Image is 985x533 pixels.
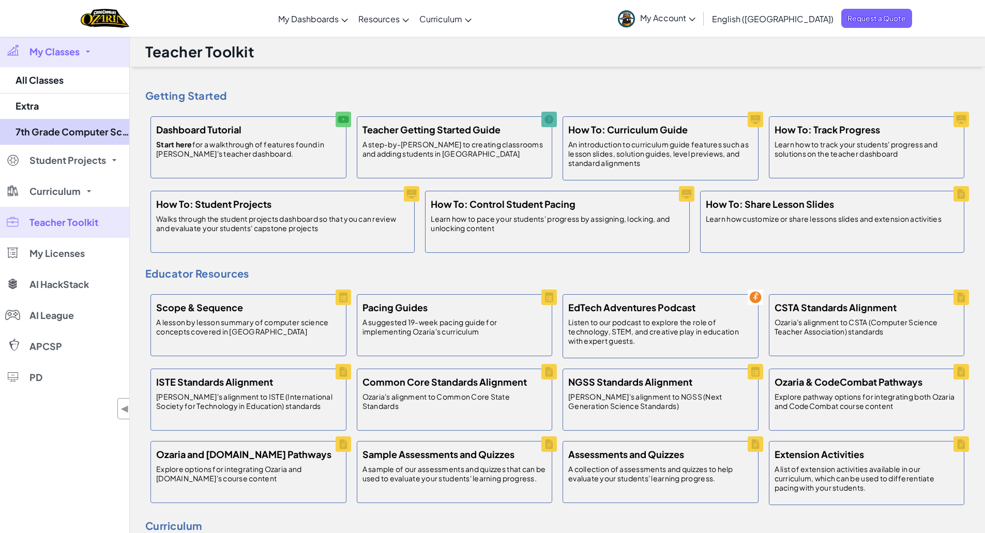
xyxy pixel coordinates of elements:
span: My Classes [29,47,80,56]
a: Resources [353,5,414,33]
p: A step-by-[PERSON_NAME] to creating classrooms and adding students in [GEOGRAPHIC_DATA] [362,140,547,158]
a: How To: Curriculum Guide An introduction to curriculum guide features such as lesson slides, solu... [557,111,764,186]
p: Learn how to track your students' progress and solutions on the teacher dashboard [775,140,959,158]
h5: Extension Activities [775,447,864,462]
a: Teacher Getting Started Guide A step-by-[PERSON_NAME] to creating classrooms and adding students ... [352,111,558,184]
span: Student Projects [29,156,106,165]
a: Extension Activities A list of extension activities available in our curriculum, which can be use... [764,436,970,510]
p: Explore options for integrating Ozaria and [DOMAIN_NAME]'s course content [156,464,341,483]
a: Ozaria and [DOMAIN_NAME] Pathways Explore options for integrating Ozaria and [DOMAIN_NAME]'s cour... [145,436,352,508]
a: Ozaria by CodeCombat logo [81,8,129,29]
h5: Pacing Guides [362,300,428,315]
p: Learn how to pace your students' progress by assigning, locking, and unlocking content [431,214,684,233]
p: A suggested 19-week pacing guide for implementing Ozaria's curriculum [362,317,547,336]
p: [PERSON_NAME]'s alignment to ISTE (International Society for Technology in Education) standards [156,392,341,410]
p: Walks through the student projects dashboard so that you can review and evaluate your students' c... [156,214,409,233]
p: Learn how customize or share lessons slides and extension activities [706,214,942,223]
a: How To: Control Student Pacing Learn how to pace your students' progress by assigning, locking, a... [420,186,694,258]
h5: How To: Curriculum Guide [568,122,688,137]
a: Sample Assessments and Quizzes A sample of our assessments and quizzes that can be used to evalua... [352,436,558,508]
a: EdTech Adventures Podcast Listen to our podcast to explore the role of technology, STEM, and crea... [557,289,764,363]
h5: Assessments and Quizzes [568,447,684,462]
a: Curriculum [414,5,477,33]
strong: Start here [156,140,192,149]
span: Teacher Toolkit [29,218,98,227]
h5: Common Core Standards Alignment [362,374,527,389]
span: English ([GEOGRAPHIC_DATA]) [712,13,834,24]
a: NGSS Standards Alignment [PERSON_NAME]'s alignment to NGSS (Next Generation Science Standards) [557,363,764,436]
span: Resources [358,13,400,24]
img: Home [81,8,129,29]
h5: ISTE Standards Alignment [156,374,273,389]
p: Ozaria's alignment to CSTA (Computer Science Teacher Association) standards [775,317,959,336]
a: Common Core Standards Alignment Ozaria's alignment to Common Core State Standards [352,363,558,436]
h5: EdTech Adventures Podcast [568,300,695,315]
p: A sample of our assessments and quizzes that can be used to evaluate your students' learning prog... [362,464,547,483]
h5: NGSS Standards Alignment [568,374,692,389]
span: My Account [640,12,695,23]
a: How To: Share Lesson Slides Learn how customize or share lessons slides and extension activities [695,186,969,258]
h5: How To: Control Student Pacing [431,196,575,211]
h5: Scope & Sequence [156,300,243,315]
img: avatar [618,10,635,27]
a: Assessments and Quizzes A collection of assessments and quizzes to help evaluate your students' l... [557,436,764,508]
span: Curriculum [29,187,81,196]
a: Pacing Guides A suggested 19-week pacing guide for implementing Ozaria's curriculum [352,289,558,361]
a: Request a Quote [841,9,912,28]
p: Listen to our podcast to explore the role of technology, STEM, and creative play in education wit... [568,317,753,345]
h5: CSTA Standards Alignment [775,300,897,315]
h4: Educator Resources [145,266,969,281]
a: CSTA Standards Alignment Ozaria's alignment to CSTA (Computer Science Teacher Association) standards [764,289,970,361]
span: ◀ [120,401,129,416]
p: Ozaria's alignment to Common Core State Standards [362,392,547,410]
h1: Teacher Toolkit [145,42,254,62]
p: for a walkthrough of features found in [PERSON_NAME]'s teacher dashboard. [156,140,341,158]
a: My Account [613,2,701,35]
p: A lesson by lesson summary of computer science concepts covered in [GEOGRAPHIC_DATA] [156,317,341,336]
a: ISTE Standards Alignment [PERSON_NAME]'s alignment to ISTE (International Society for Technology ... [145,363,352,436]
span: My Dashboards [278,13,339,24]
p: An introduction to curriculum guide features such as lesson slides, solution guides, level previe... [568,140,753,167]
h5: Ozaria and [DOMAIN_NAME] Pathways [156,447,331,462]
h5: Dashboard Tutorial [156,122,241,137]
h4: Getting Started [145,88,969,103]
a: Dashboard Tutorial Start herefor a walkthrough of features found in [PERSON_NAME]'s teacher dashb... [145,111,352,184]
a: My Dashboards [273,5,353,33]
h5: How To: Track Progress [775,122,880,137]
span: My Licenses [29,249,85,258]
a: How To: Student Projects Walks through the student projects dashboard so that you can review and ... [145,186,420,258]
h5: How To: Student Projects [156,196,271,211]
span: AI HackStack [29,280,89,289]
span: Curriculum [419,13,462,24]
h5: How To: Share Lesson Slides [706,196,834,211]
h5: Sample Assessments and Quizzes [362,447,514,462]
p: A collection of assessments and quizzes to help evaluate your students' learning progress. [568,464,753,483]
a: English ([GEOGRAPHIC_DATA]) [707,5,839,33]
p: A list of extension activities available in our curriculum, which can be used to differentiate pa... [775,464,959,492]
p: Explore pathway options for integrating both Ozaria and CodeCombat course content [775,392,959,410]
h5: Ozaria & CodeCombat Pathways [775,374,922,389]
h5: Teacher Getting Started Guide [362,122,501,137]
a: Ozaria & CodeCombat Pathways Explore pathway options for integrating both Ozaria and CodeCombat c... [764,363,970,436]
p: [PERSON_NAME]'s alignment to NGSS (Next Generation Science Standards) [568,392,753,410]
span: AI League [29,311,74,320]
a: How To: Track Progress Learn how to track your students' progress and solutions on the teacher da... [764,111,970,184]
a: Scope & Sequence A lesson by lesson summary of computer science concepts covered in [GEOGRAPHIC_D... [145,289,352,361]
